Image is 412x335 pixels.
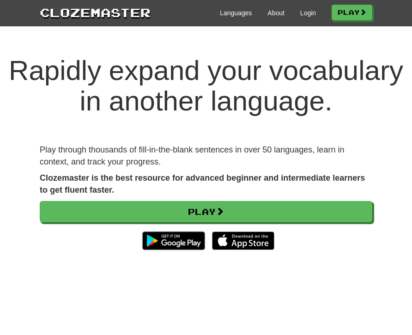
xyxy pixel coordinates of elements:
strong: Clozemaster is the best resource for advanced beginner and intermediate learners to get fluent fa... [40,173,365,195]
p: Play through thousands of fill-in-the-blank sentences in over 50 languages, learn in context, and... [40,144,372,168]
a: Login [300,8,316,18]
a: Play [332,5,372,20]
img: Download_on_the_App_Store_Badge_US-UK_135x40-25178aeef6eb6b83b96f5f2d004eda3bffbb37122de64afbaef7... [212,231,274,250]
a: About [267,8,285,18]
a: Clozemaster [40,4,151,21]
img: Get it on Google Play [138,227,209,255]
a: Play [40,201,372,222]
a: Languages [220,8,252,18]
